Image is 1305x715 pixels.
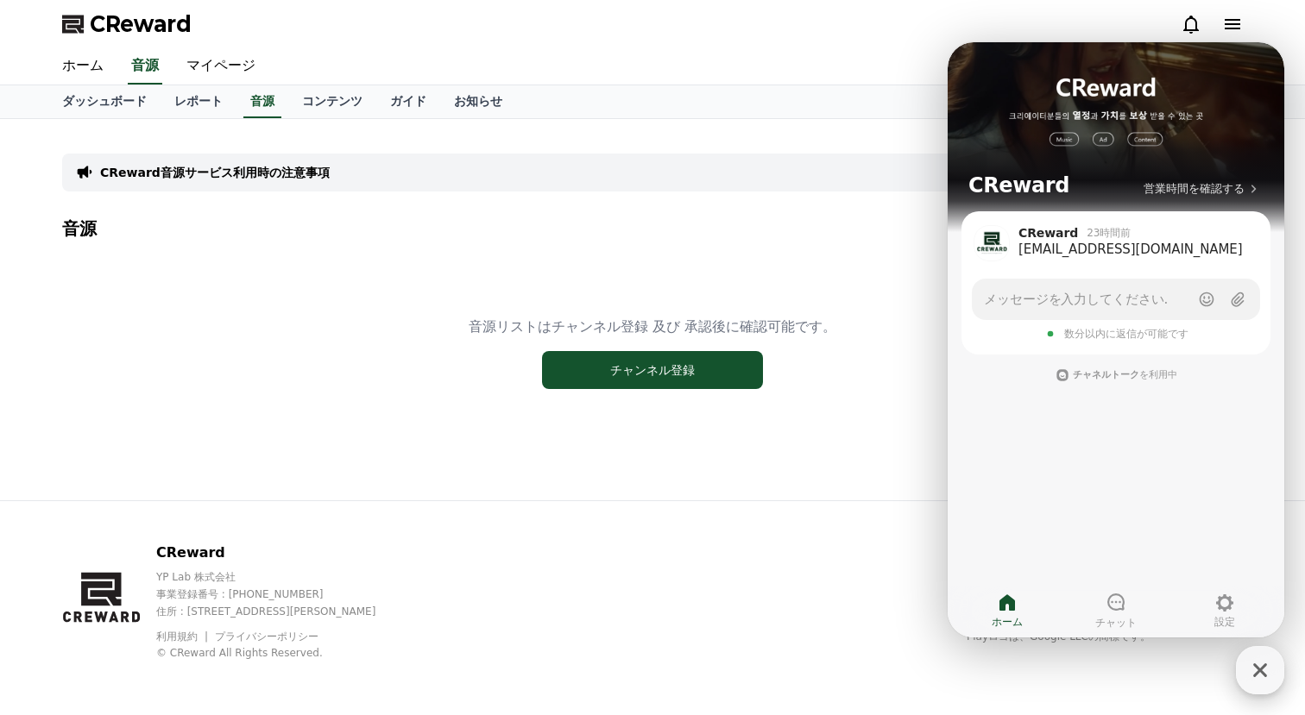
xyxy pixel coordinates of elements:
[128,48,162,85] a: 音源
[90,10,192,38] span: CReward
[440,85,516,118] a: お知らせ
[62,10,192,38] a: CReward
[156,570,406,584] p: YP Lab 株式会社
[156,587,406,601] p: 事業登録番号 : [PHONE_NUMBER]
[288,85,376,118] a: コンテンツ
[215,630,318,643] a: プライバシーポリシー
[62,219,1243,238] h4: 音源
[161,85,236,118] a: レポート
[542,351,763,389] button: チャンネル登録
[156,646,406,660] p: © CReward All Rights Reserved.
[48,48,117,85] a: ホーム
[156,605,406,618] p: 住所 : [STREET_ADDRESS][PERSON_NAME]
[243,85,281,118] a: 音源
[376,85,440,118] a: ガイド
[100,164,330,181] a: CReward音源サービス利用時の注意事項
[469,317,836,337] p: 音源リストはチャンネル登録 及び 承認後に確認可能です。
[173,48,269,85] a: マイページ
[156,543,406,563] p: CReward
[156,630,211,643] a: 利用規約
[48,85,161,118] a: ダッシュボード
[948,42,1284,637] iframe: Channel chat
